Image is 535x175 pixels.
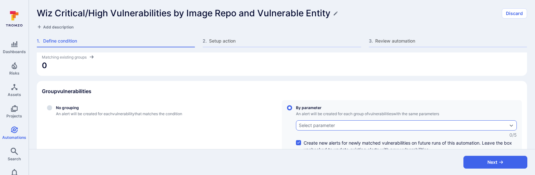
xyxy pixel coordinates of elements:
[42,88,91,94] h2: Group vulnerabilities
[42,55,87,60] span: Matching existing groups
[203,38,208,44] span: 2 .
[43,25,74,29] span: Add description
[8,92,21,97] span: Assets
[6,114,22,118] span: Projects
[3,49,26,54] span: Dashboards
[37,24,74,30] button: Add description
[209,38,361,44] span: Setup action
[463,156,527,169] button: Next
[43,38,195,44] span: Define condition
[296,105,517,110] span: By parameter
[37,8,330,19] h1: Wiz Critical/High Vulnerabilities by Image Repo and Vulnerable Entity
[42,100,522,158] div: define_group_by
[42,60,522,71] span: Matching counter
[299,123,508,128] button: By parameterAn alert will be created for each group ofvulnerabilitieswith the same parametersgrou...
[296,111,517,116] span: An alert will be created for each group of vulnerabilities with the same parameters
[509,132,517,138] span: 0 /5
[37,38,42,44] span: 1 .
[56,105,182,110] span: No grouping
[299,123,335,128] div: Select parameter
[304,139,517,153] span: Create new alerts for newly matched vulnerabilities on future runs of this automation. Leave the ...
[333,11,338,16] button: Edit title
[375,38,527,44] span: Review automation
[296,120,517,131] div: grouping parameters
[8,156,21,161] span: Search
[2,135,26,140] span: Automations
[9,71,19,76] span: Risks
[509,123,514,128] button: Expand dropdown
[369,38,374,44] span: 3 .
[502,8,527,19] button: Discard
[56,111,182,116] span: An alert will be created for each vulnerability that matches the condition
